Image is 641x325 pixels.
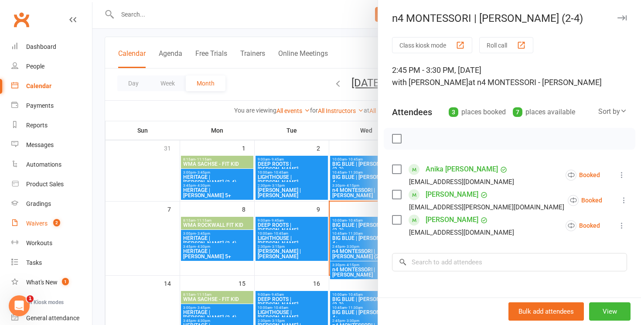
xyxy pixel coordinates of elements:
[449,107,458,117] div: 3
[26,220,48,227] div: Waivers
[26,122,48,129] div: Reports
[392,253,627,271] input: Search to add attendees
[11,273,92,292] a: What's New1
[566,170,600,181] div: Booked
[392,64,627,89] div: 2:45 PM - 3:30 PM, [DATE]
[62,278,69,285] span: 1
[513,106,575,118] div: places available
[392,78,468,87] span: with [PERSON_NAME]
[26,161,61,168] div: Automations
[479,37,533,53] button: Roll call
[378,12,641,24] div: n4 MONTESSORI | [PERSON_NAME] (2-4)
[392,37,472,53] button: Class kiosk mode
[513,107,522,117] div: 7
[26,181,64,188] div: Product Sales
[11,135,92,155] a: Messages
[11,253,92,273] a: Tasks
[11,155,92,174] a: Automations
[11,214,92,233] a: Waivers 2
[468,78,602,87] span: at n4 MONTESSORI - [PERSON_NAME]
[589,302,631,321] button: View
[449,106,506,118] div: places booked
[426,188,478,202] a: [PERSON_NAME]
[9,295,30,316] iframe: Intercom live chat
[26,200,51,207] div: Gradings
[426,162,498,176] a: Anika [PERSON_NAME]
[11,76,92,96] a: Calendar
[26,315,79,322] div: General attendance
[26,141,54,148] div: Messages
[11,116,92,135] a: Reports
[27,295,34,302] span: 1
[26,239,52,246] div: Workouts
[26,279,58,286] div: What's New
[392,295,415,307] div: Notes
[11,233,92,253] a: Workouts
[26,63,44,70] div: People
[11,37,92,57] a: Dashboard
[26,102,54,109] div: Payments
[53,219,60,226] span: 2
[409,202,564,213] div: [EMAIL_ADDRESS][PERSON_NAME][DOMAIN_NAME]
[26,82,51,89] div: Calendar
[392,106,432,118] div: Attendees
[598,106,627,117] div: Sort by
[566,220,600,231] div: Booked
[409,227,514,238] div: [EMAIL_ADDRESS][DOMAIN_NAME]
[26,43,56,50] div: Dashboard
[11,96,92,116] a: Payments
[26,259,42,266] div: Tasks
[508,302,584,321] button: Bulk add attendees
[11,174,92,194] a: Product Sales
[11,194,92,214] a: Gradings
[426,213,478,227] a: [PERSON_NAME]
[11,57,92,76] a: People
[10,9,32,31] a: Clubworx
[568,195,602,206] div: Booked
[409,176,514,188] div: [EMAIL_ADDRESS][DOMAIN_NAME]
